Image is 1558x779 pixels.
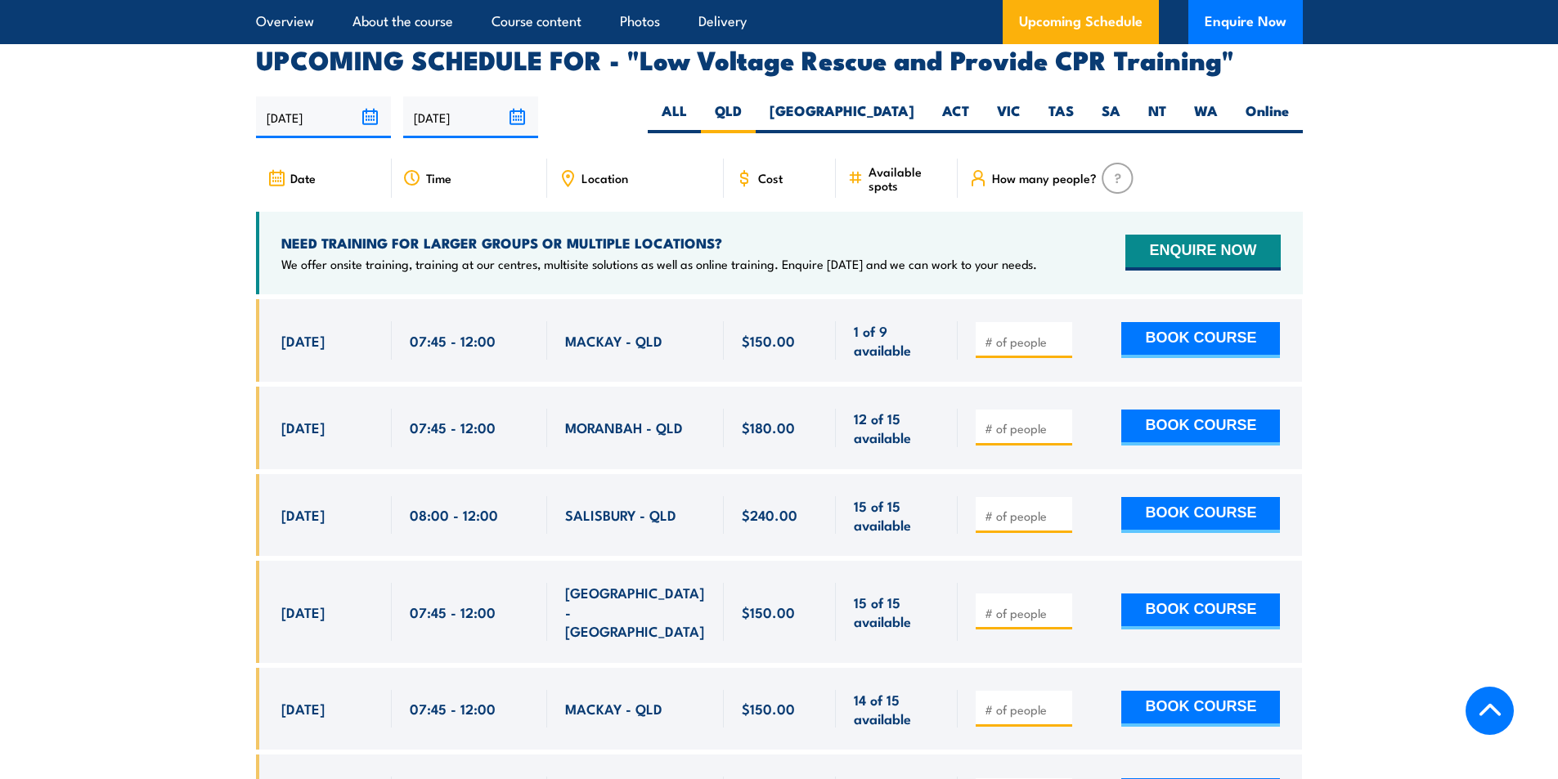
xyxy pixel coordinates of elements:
[758,171,783,185] span: Cost
[928,101,983,133] label: ACT
[281,331,325,350] span: [DATE]
[281,602,325,621] span: [DATE]
[410,331,496,350] span: 07:45 - 12:00
[985,334,1066,350] input: # of people
[742,418,795,437] span: $180.00
[854,593,940,631] span: 15 of 15 available
[742,505,797,524] span: $240.00
[565,418,683,437] span: MORANBAH - QLD
[854,409,940,447] span: 12 of 15 available
[1121,691,1280,727] button: BOOK COURSE
[281,505,325,524] span: [DATE]
[565,505,676,524] span: SALISBURY - QLD
[985,605,1066,621] input: # of people
[565,331,662,350] span: MACKAY - QLD
[1125,235,1280,271] button: ENQUIRE NOW
[985,508,1066,524] input: # of people
[1121,322,1280,358] button: BOOK COURSE
[410,699,496,718] span: 07:45 - 12:00
[1232,101,1303,133] label: Online
[1035,101,1088,133] label: TAS
[992,171,1097,185] span: How many people?
[985,701,1066,718] input: # of people
[648,101,701,133] label: ALL
[581,171,628,185] span: Location
[565,699,662,718] span: MACKAY - QLD
[742,602,795,621] span: $150.00
[410,505,498,524] span: 08:00 - 12:00
[256,96,391,138] input: From date
[565,583,706,640] span: [GEOGRAPHIC_DATA] - [GEOGRAPHIC_DATA]
[1088,101,1134,133] label: SA
[742,331,795,350] span: $150.00
[854,690,940,728] span: 14 of 15 available
[985,420,1066,437] input: # of people
[426,171,451,185] span: Time
[742,699,795,718] span: $150.00
[1121,593,1280,629] button: BOOK COURSE
[701,101,756,133] label: QLD
[290,171,316,185] span: Date
[281,699,325,718] span: [DATE]
[410,602,496,621] span: 07:45 - 12:00
[256,47,1303,70] h2: UPCOMING SCHEDULE FOR - "Low Voltage Rescue and Provide CPR Training"
[854,496,940,535] span: 15 of 15 available
[1134,101,1180,133] label: NT
[756,101,928,133] label: [GEOGRAPHIC_DATA]
[1180,101,1232,133] label: WA
[1121,497,1280,533] button: BOOK COURSE
[281,234,1037,252] h4: NEED TRAINING FOR LARGER GROUPS OR MULTIPLE LOCATIONS?
[1121,410,1280,445] button: BOOK COURSE
[854,321,940,360] span: 1 of 9 available
[281,256,1037,272] p: We offer onsite training, training at our centres, multisite solutions as well as online training...
[403,96,538,138] input: To date
[869,164,946,192] span: Available spots
[983,101,1035,133] label: VIC
[281,418,325,437] span: [DATE]
[410,418,496,437] span: 07:45 - 12:00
